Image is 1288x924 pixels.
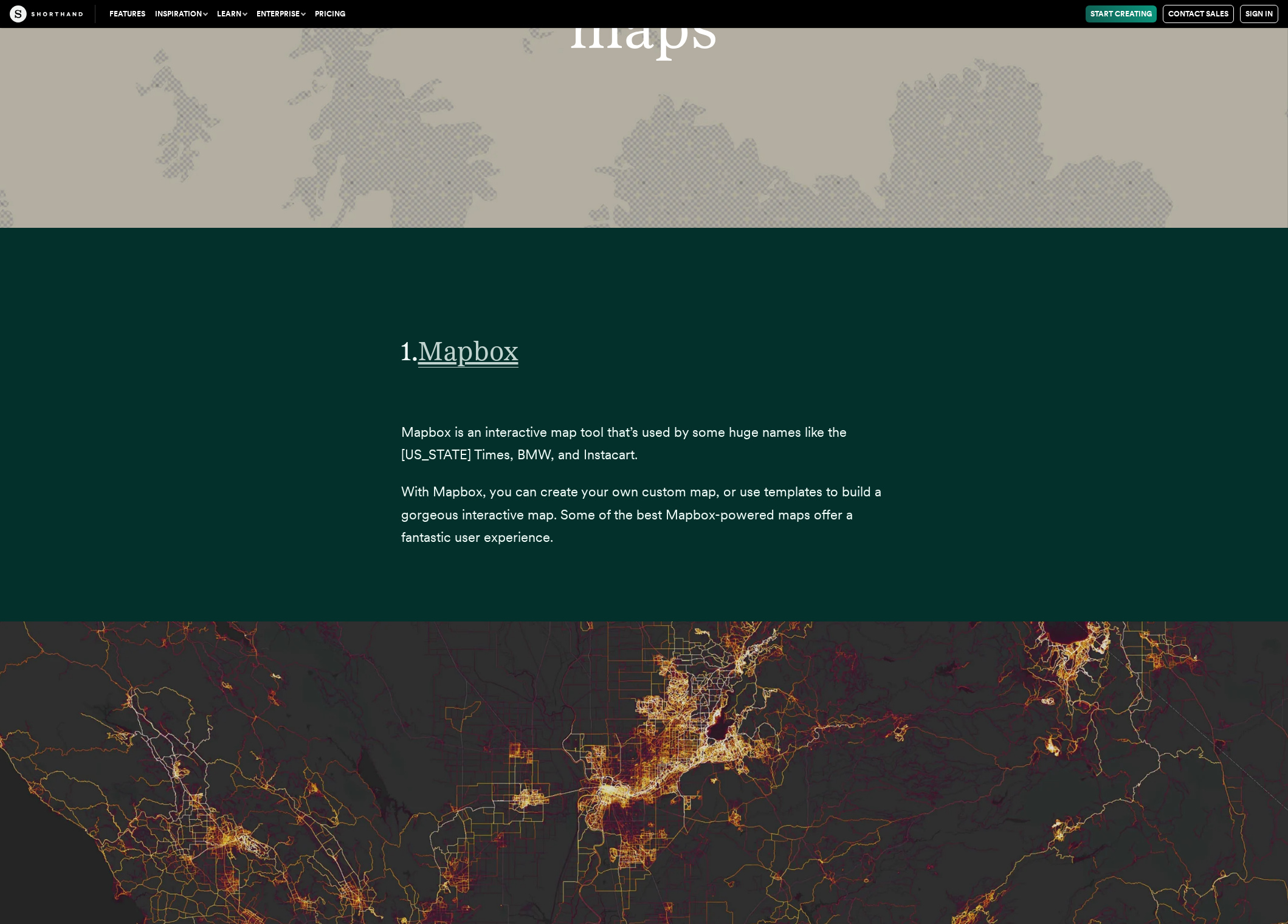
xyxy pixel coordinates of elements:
[252,5,310,22] button: Enterprise
[10,5,83,22] img: The Craft
[418,335,518,368] span: Mapbox
[401,484,881,545] span: With Mapbox, you can create your own custom map, or use templates to build a gorgeous interactive...
[212,5,252,22] button: Learn
[1240,5,1278,23] a: Sign in
[310,5,350,22] a: Pricing
[1163,5,1234,23] a: Contact Sales
[1086,5,1157,22] a: Start Creating
[150,5,212,22] button: Inspiration
[401,424,847,462] span: Mapbox is an interactive map tool that’s used by some huge names like the [US_STATE] Times, BMW, ...
[401,335,418,367] span: 1.
[418,335,518,367] a: Mapbox
[105,5,150,22] a: Features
